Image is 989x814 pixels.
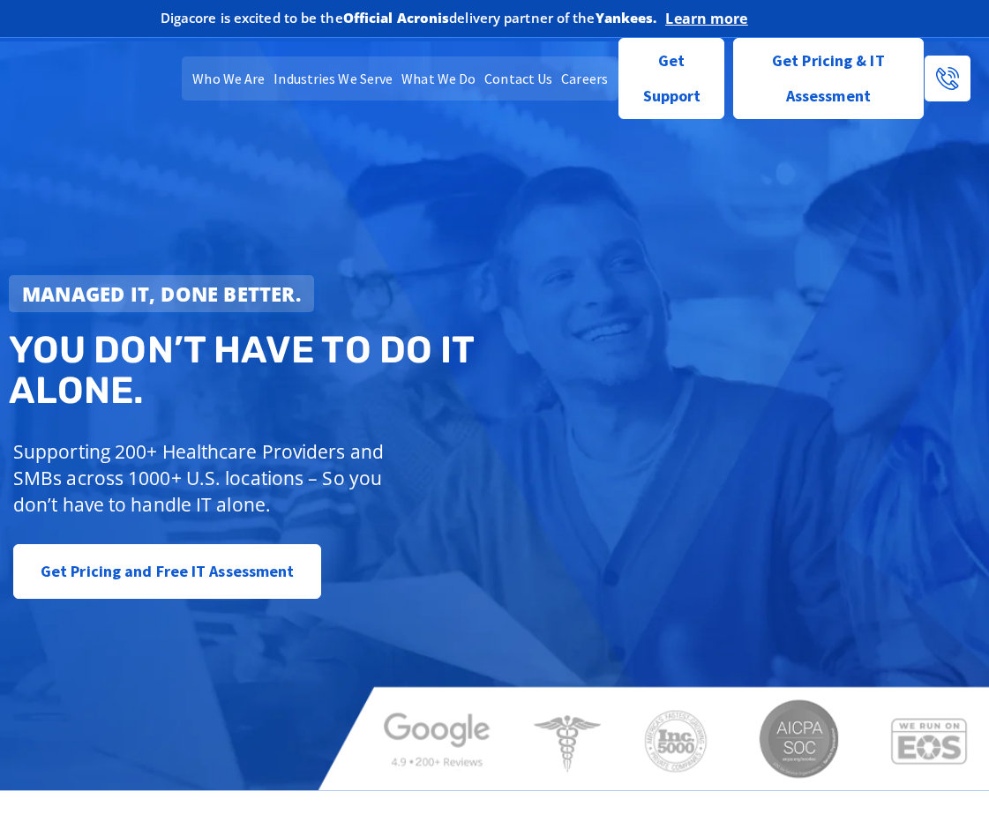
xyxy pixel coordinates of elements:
span: Get Pricing and Free IT Assessment [41,554,294,589]
span: Get Support [633,43,710,114]
span: Get Pricing & IT Assessment [747,43,910,114]
a: Managed IT, done better. [9,275,314,312]
b: Yankees. [596,9,657,26]
a: Get Support [618,38,724,119]
a: Careers [557,56,612,101]
a: Get Pricing and Free IT Assessment [13,544,321,599]
a: Contact Us [480,56,557,101]
h2: Digacore is excited to be the delivery partner of the [161,11,657,25]
strong: Managed IT, done better. [22,280,301,307]
a: Learn more [665,10,747,27]
a: Industries We Serve [269,56,397,101]
a: Who We Are [188,56,269,101]
b: Official Acronis [343,9,450,26]
a: What We Do [397,56,480,101]
p: Supporting 200+ Healthcare Providers and SMBs across 1000+ U.S. locations – So you don’t have to ... [13,438,415,518]
img: Acronis [764,10,821,27]
h2: You don’t have to do IT alone. [9,330,504,411]
img: DigaCore Technology Consulting [26,59,114,97]
a: Get Pricing & IT Assessment [733,38,924,119]
nav: Menu [182,56,618,101]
